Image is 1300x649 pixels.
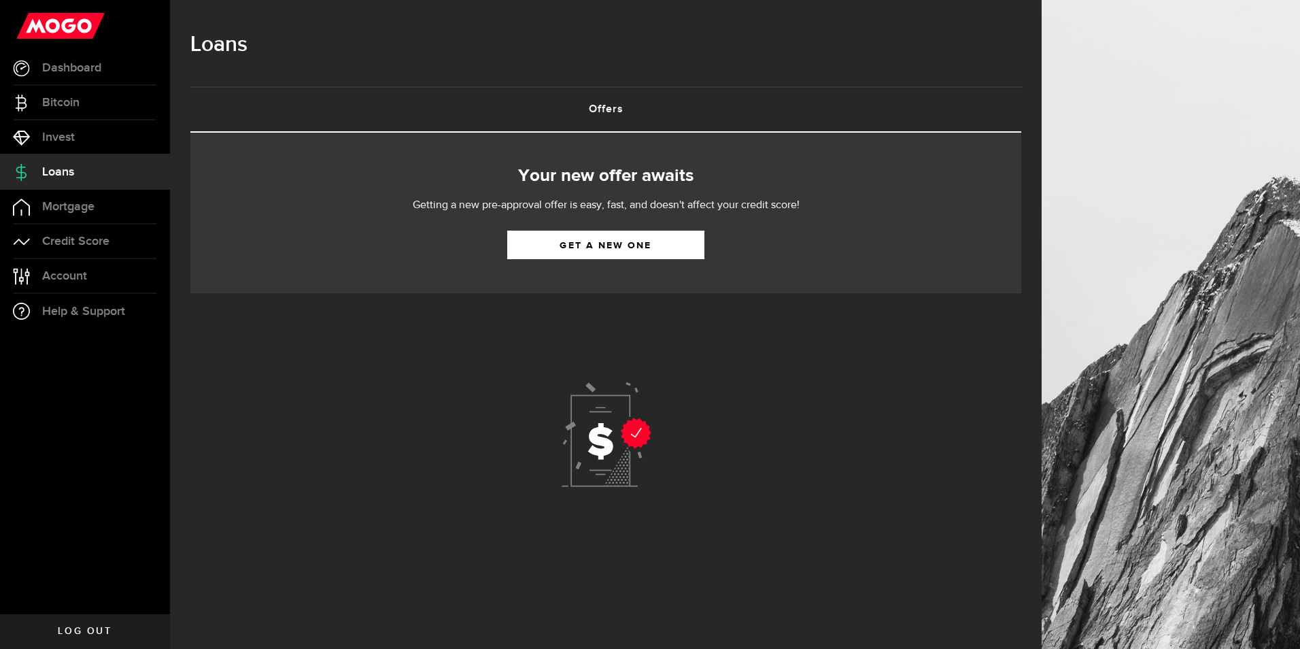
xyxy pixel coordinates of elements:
span: Dashboard [42,62,101,74]
span: Credit Score [42,235,109,248]
a: Get a new one [507,231,704,259]
h1: Loans [190,27,1021,63]
p: Getting a new pre-approval offer is easy, fast, and doesn't affect your credit score! [371,197,840,214]
a: Offers [190,88,1021,131]
span: Help & Support [42,305,125,318]
span: Log out [58,627,112,636]
span: Invest [42,131,75,144]
span: Mortgage [42,201,95,213]
span: Account [42,270,87,282]
span: Loans [42,166,74,178]
ul: Tabs Navigation [190,86,1021,133]
iframe: LiveChat chat widget [1243,592,1300,649]
span: Bitcoin [42,97,80,109]
h2: Your new offer awaits [211,162,1001,190]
